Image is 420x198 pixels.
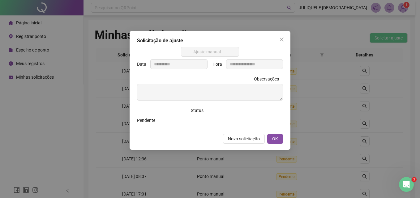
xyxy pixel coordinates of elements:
button: Close [277,35,287,44]
span: OK [272,135,278,142]
span: 1 [412,177,417,182]
span: Nova solicitação [228,135,260,142]
div: Solicitação de ajuste [137,37,283,44]
label: Data [137,59,150,69]
iframe: Intercom live chat [399,177,414,192]
button: OK [267,134,283,144]
label: Status [191,105,208,115]
label: Hora [212,59,226,69]
span: Ajuste manual [185,47,236,56]
div: Pendente [137,117,208,124]
label: Observações [254,74,283,84]
button: Nova solicitação [223,134,265,144]
span: close [279,37,284,42]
